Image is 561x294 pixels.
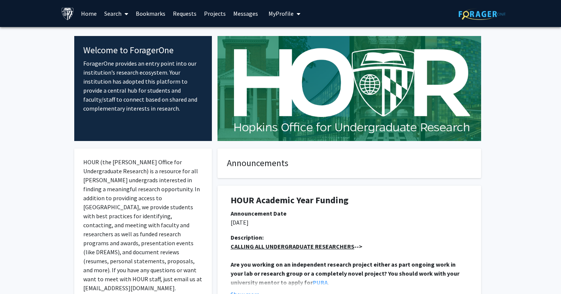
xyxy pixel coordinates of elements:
div: Description: [231,233,468,242]
h1: HOUR Academic Year Funding [231,195,468,206]
a: Search [100,0,132,27]
img: Johns Hopkins University Logo [61,7,74,20]
a: PURA [313,279,328,286]
img: ForagerOne Logo [459,8,505,20]
p: [DATE] [231,218,468,227]
div: Announcement Date [231,209,468,218]
u: CALLING ALL UNDERGRADUATE RESEARCHERS [231,243,354,250]
p: . [231,260,468,287]
p: ForagerOne provides an entry point into our institution’s research ecosystem. Your institution ha... [83,59,203,113]
img: Cover Image [217,36,481,141]
p: HOUR (the [PERSON_NAME] Office for Undergraduate Research) is a resource for all [PERSON_NAME] un... [83,157,203,292]
a: Home [77,0,100,27]
span: My Profile [268,10,294,17]
a: Requests [169,0,200,27]
a: Messages [229,0,262,27]
a: Bookmarks [132,0,169,27]
a: Projects [200,0,229,27]
strong: Are you working on an independent research project either as part ongoing work in your lab or res... [231,261,460,286]
h4: Welcome to ForagerOne [83,45,203,56]
strong: --> [231,243,362,250]
h4: Announcements [227,158,472,169]
iframe: Chat [6,260,32,288]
